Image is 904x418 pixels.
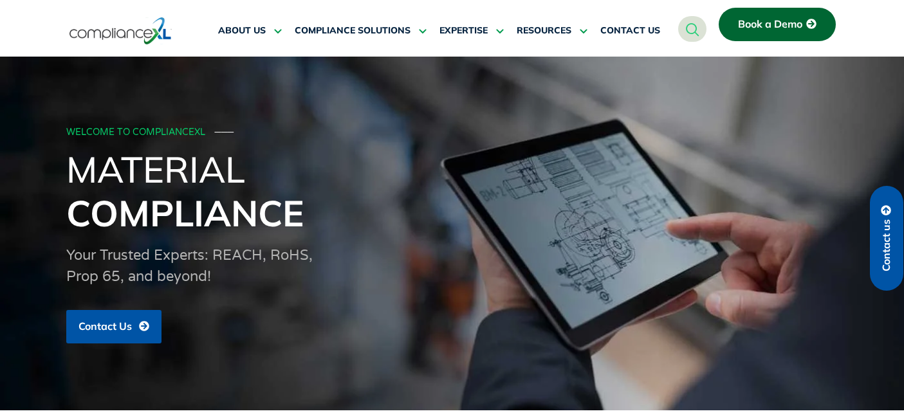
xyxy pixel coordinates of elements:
span: Contact us [881,219,892,271]
span: CONTACT US [600,25,660,37]
a: Contact Us [66,310,161,343]
span: ABOUT US [218,25,266,37]
a: CONTACT US [600,15,660,46]
span: Your Trusted Experts: REACH, RoHS, Prop 65, and beyond! [66,247,313,285]
a: ABOUT US [218,15,282,46]
a: EXPERTISE [439,15,504,46]
span: Book a Demo [738,19,802,30]
span: ─── [215,127,234,138]
span: EXPERTISE [439,25,488,37]
span: COMPLIANCE SOLUTIONS [295,25,410,37]
a: Contact us [870,186,903,291]
span: Contact Us [78,321,132,332]
img: logo-one.svg [69,16,172,46]
a: navsearch-button [678,16,706,42]
h1: Material [66,147,838,235]
a: RESOURCES [517,15,587,46]
div: WELCOME TO COMPLIANCEXL [66,127,835,138]
a: Book a Demo [719,8,836,41]
span: RESOURCES [517,25,571,37]
span: Compliance [66,190,304,235]
a: COMPLIANCE SOLUTIONS [295,15,427,46]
